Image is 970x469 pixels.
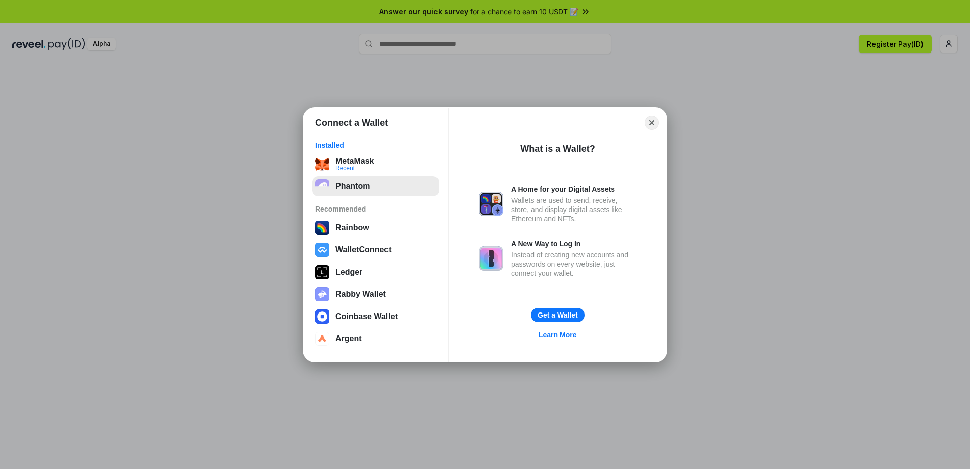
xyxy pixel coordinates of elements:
div: A New Way to Log In [511,239,637,248]
button: Rabby Wallet [312,284,439,304]
div: Wallets are used to send, receive, store, and display digital assets like Ethereum and NFTs. [511,196,637,223]
img: svg+xml,%3Csvg%20width%3D%2228%22%20height%3D%2228%22%20viewBox%3D%220%200%2028%2028%22%20fill%3D... [315,309,329,324]
img: svg+xml,%3Csvg%20xmlns%3D%22http%3A%2F%2Fwww.w3.org%2F2000%2Fsvg%22%20fill%3D%22none%22%20viewBox... [315,287,329,301]
div: MetaMask [335,156,374,165]
a: Learn More [532,328,583,341]
div: Learn More [539,330,576,339]
div: Installed [315,141,436,150]
div: A Home for your Digital Assets [511,185,637,194]
div: Get a Wallet [538,310,578,320]
img: svg+xml;base64,PHN2ZyB3aWR0aD0iMzUiIGhlaWdodD0iMzQiIHZpZXdCb3g9IjAgMCAzNSAzNCIgZmlsbD0ibm9uZSIgeG... [315,157,329,171]
button: Close [645,116,659,130]
div: Recommended [315,204,436,214]
button: Argent [312,329,439,349]
button: Phantom [312,176,439,196]
button: Rainbow [312,218,439,238]
div: What is a Wallet? [520,143,595,155]
img: svg+xml,%3Csvg%20width%3D%2228%22%20height%3D%2228%22%20viewBox%3D%220%200%2028%2028%22%20fill%3D... [315,243,329,257]
div: Phantom [335,182,370,191]
button: Ledger [312,262,439,282]
div: Instead of creating new accounts and passwords on every website, just connect your wallet. [511,250,637,278]
button: Coinbase Wallet [312,306,439,327]
h1: Connect a Wallet [315,117,388,129]
div: Argent [335,334,362,343]
img: epq2vO3P5aLWl15yRS7Q49p1fHTx2Sgh99jU3kfXv7cnPATIVQHAx5oQs66JWv3SWEjHOsb3kKgmE5WNBxBId7C8gm8wEgOvz... [315,179,329,193]
img: svg+xml,%3Csvg%20xmlns%3D%22http%3A%2F%2Fwww.w3.org%2F2000%2Fsvg%22%20fill%3D%22none%22%20viewBox... [479,246,503,271]
img: svg+xml,%3Csvg%20width%3D%2228%22%20height%3D%2228%22%20viewBox%3D%220%200%2028%2028%22%20fill%3D... [315,332,329,346]
div: Rainbow [335,223,369,232]
button: Get a Wallet [531,308,585,322]
div: WalletConnect [335,245,392,254]
div: Recent [335,165,374,171]
button: MetaMaskRecent [312,154,439,174]
img: svg+xml,%3Csvg%20xmlns%3D%22http%3A%2F%2Fwww.w3.org%2F2000%2Fsvg%22%20fill%3D%22none%22%20viewBox... [479,192,503,216]
button: WalletConnect [312,240,439,260]
div: Coinbase Wallet [335,312,398,321]
div: Ledger [335,268,362,277]
img: svg+xml,%3Csvg%20width%3D%22120%22%20height%3D%22120%22%20viewBox%3D%220%200%20120%20120%22%20fil... [315,221,329,235]
div: Rabby Wallet [335,290,386,299]
img: svg+xml,%3Csvg%20xmlns%3D%22http%3A%2F%2Fwww.w3.org%2F2000%2Fsvg%22%20width%3D%2228%22%20height%3... [315,265,329,279]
